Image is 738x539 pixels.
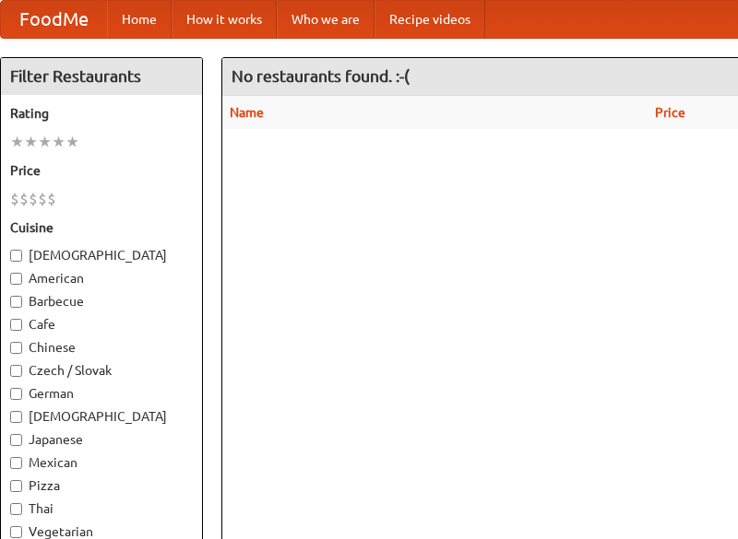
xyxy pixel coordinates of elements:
li: ★ [38,132,52,152]
input: Mexican [10,457,22,469]
li: $ [38,189,47,209]
ng-pluralize: No restaurants found. :-( [232,67,410,85]
li: ★ [24,132,38,152]
input: American [10,273,22,285]
label: Thai [10,499,193,518]
label: Japanese [10,430,193,449]
input: [DEMOGRAPHIC_DATA] [10,250,22,262]
label: German [10,384,193,403]
a: FoodMe [1,1,107,38]
li: $ [10,189,19,209]
input: Thai [10,503,22,515]
label: Pizza [10,476,193,495]
label: Chinese [10,338,193,357]
h4: Filter Restaurants [1,58,202,95]
li: $ [29,189,38,209]
label: Barbecue [10,292,193,311]
input: [DEMOGRAPHIC_DATA] [10,411,22,423]
label: [DEMOGRAPHIC_DATA] [10,407,193,426]
a: Price [655,105,685,120]
li: ★ [10,132,24,152]
input: Japanese [10,434,22,446]
label: Czech / Slovak [10,361,193,380]
a: Who we are [277,1,375,38]
label: Mexican [10,453,193,472]
h5: Cuisine [10,218,193,237]
input: Pizza [10,480,22,492]
li: ★ [52,132,65,152]
input: Czech / Slovak [10,365,22,377]
a: Name [230,105,264,120]
a: Home [107,1,172,38]
input: Cafe [10,319,22,331]
a: How it works [172,1,277,38]
li: $ [47,189,56,209]
li: ★ [65,132,79,152]
a: Recipe videos [375,1,485,38]
label: Cafe [10,315,193,334]
input: Chinese [10,342,22,354]
li: $ [19,189,29,209]
label: [DEMOGRAPHIC_DATA] [10,246,193,264]
h5: Price [10,161,193,180]
label: American [10,269,193,287]
input: German [10,388,22,400]
input: Vegetarian [10,526,22,538]
h5: Rating [10,104,193,123]
input: Barbecue [10,296,22,308]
